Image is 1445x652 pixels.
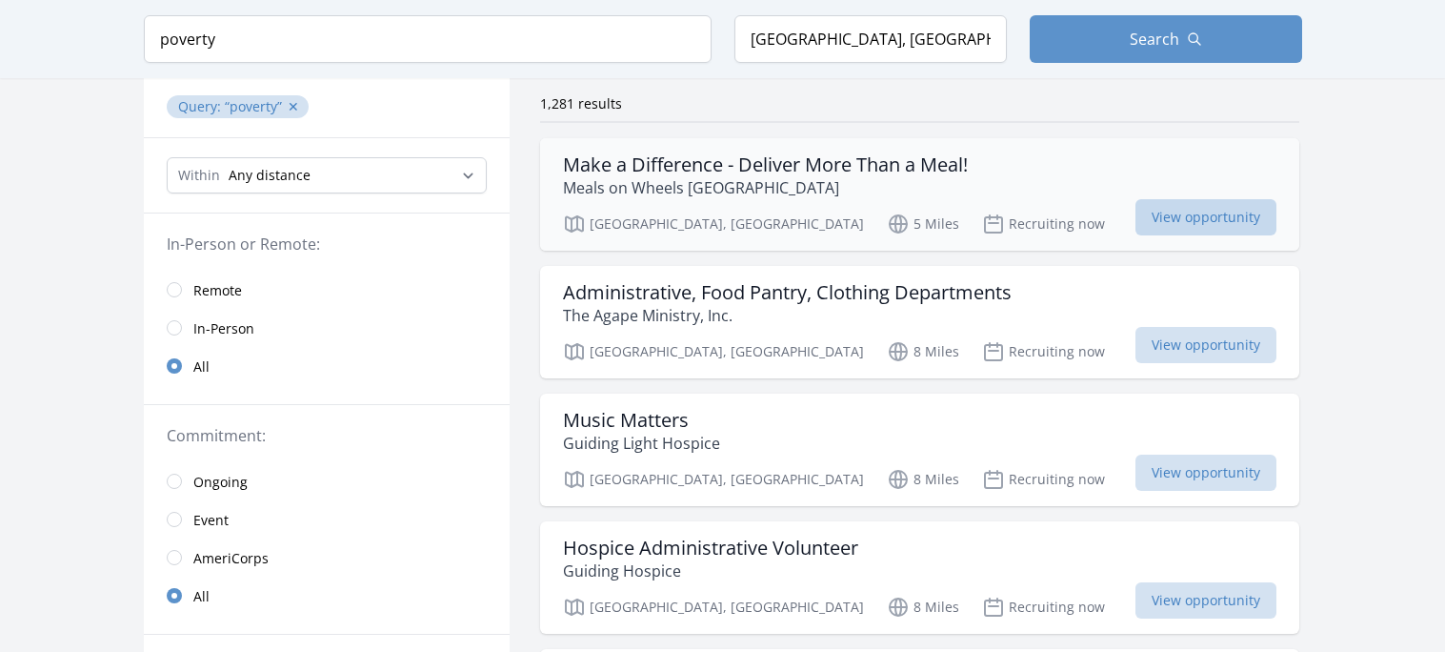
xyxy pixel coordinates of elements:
span: View opportunity [1135,582,1276,619]
a: All [144,347,510,385]
q: poverty [225,97,282,115]
a: Music Matters Guiding Light Hospice [GEOGRAPHIC_DATA], [GEOGRAPHIC_DATA] 8 Miles Recruiting now V... [540,394,1299,506]
h3: Hospice Administrative Volunteer [563,537,858,560]
span: View opportunity [1135,199,1276,235]
span: All [193,587,210,606]
a: Remote [144,271,510,309]
a: In-Person [144,309,510,347]
span: Search [1130,28,1179,51]
span: Event [193,511,229,530]
p: Guiding Hospice [563,560,858,582]
a: Make a Difference - Deliver More Than a Meal! Meals on Wheels [GEOGRAPHIC_DATA] [GEOGRAPHIC_DATA]... [540,138,1299,251]
h3: Administrative, Food Pantry, Clothing Departments [563,281,1012,304]
span: In-Person [193,319,254,338]
span: Remote [193,281,242,300]
h3: Music Matters [563,409,720,432]
p: The Agape Ministry, Inc. [563,304,1012,327]
input: Location [734,15,1007,63]
p: [GEOGRAPHIC_DATA], [GEOGRAPHIC_DATA] [563,468,864,491]
a: Administrative, Food Pantry, Clothing Departments The Agape Ministry, Inc. [GEOGRAPHIC_DATA], [GE... [540,266,1299,378]
p: 5 Miles [887,213,959,235]
select: Search Radius [167,157,487,194]
button: Search [1030,15,1302,63]
p: 8 Miles [887,596,959,619]
a: Hospice Administrative Volunteer Guiding Hospice [GEOGRAPHIC_DATA], [GEOGRAPHIC_DATA] 8 Miles Rec... [540,521,1299,634]
button: ✕ [288,97,299,116]
span: Ongoing [193,473,248,492]
p: Recruiting now [982,468,1105,491]
legend: Commitment: [167,424,487,447]
span: All [193,357,210,377]
p: [GEOGRAPHIC_DATA], [GEOGRAPHIC_DATA] [563,596,864,619]
p: [GEOGRAPHIC_DATA], [GEOGRAPHIC_DATA] [563,340,864,363]
p: Recruiting now [982,213,1105,235]
input: Keyword [144,15,712,63]
span: View opportunity [1135,327,1276,363]
span: AmeriCorps [193,549,269,568]
p: Recruiting now [982,340,1105,363]
span: Query : [178,97,225,115]
p: Guiding Light Hospice [563,432,720,455]
a: All [144,577,510,615]
p: [GEOGRAPHIC_DATA], [GEOGRAPHIC_DATA] [563,213,864,235]
a: Event [144,500,510,539]
span: 1,281 results [540,94,622,112]
h3: Make a Difference - Deliver More Than a Meal! [563,153,968,176]
p: 8 Miles [887,468,959,491]
a: Ongoing [144,462,510,500]
p: Meals on Wheels [GEOGRAPHIC_DATA] [563,176,968,199]
p: 8 Miles [887,340,959,363]
p: Recruiting now [982,596,1105,619]
legend: In-Person or Remote: [167,233,487,255]
a: AmeriCorps [144,539,510,577]
span: View opportunity [1135,455,1276,491]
